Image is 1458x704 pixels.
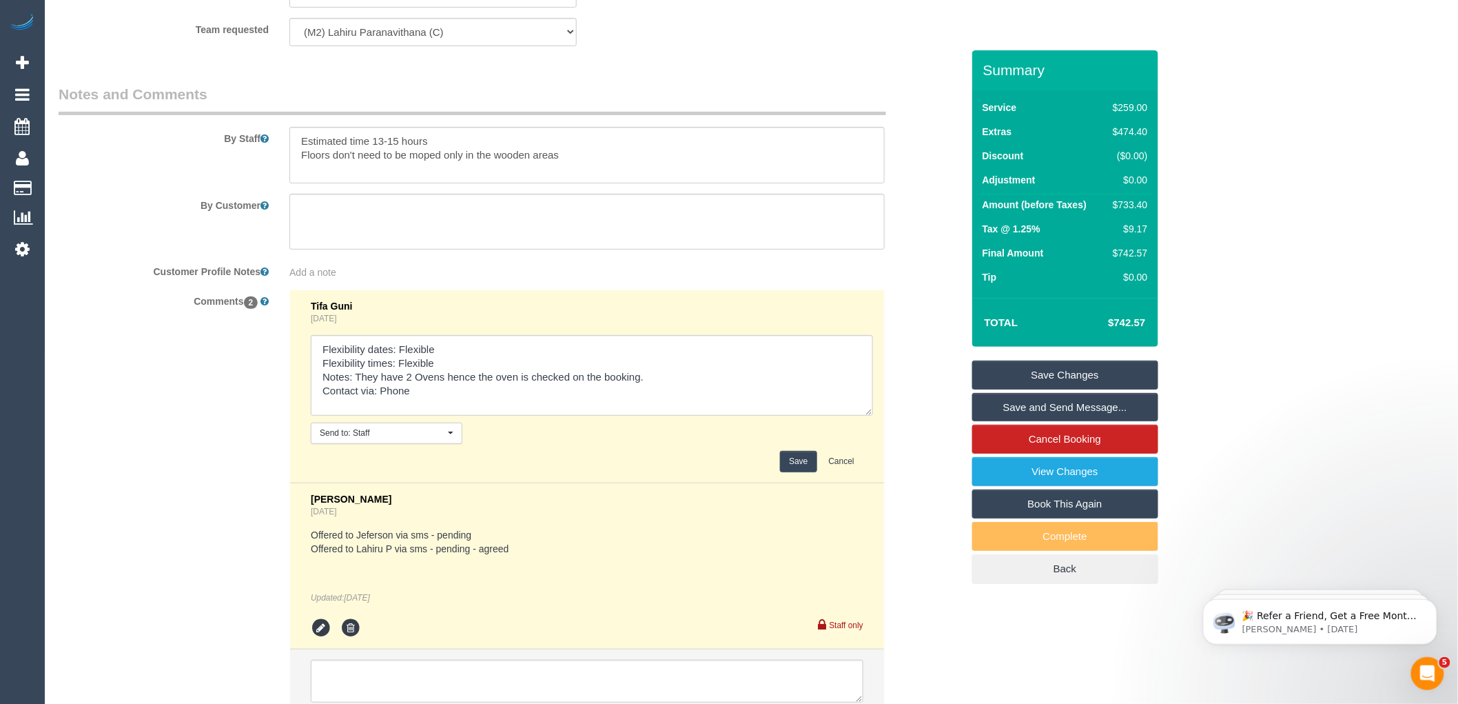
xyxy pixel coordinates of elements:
[983,246,1044,260] label: Final Amount
[311,593,370,603] em: Updated:
[983,101,1017,114] label: Service
[983,62,1151,78] h3: Summary
[1107,173,1147,187] div: $0.00
[48,127,279,145] label: By Staff
[1107,149,1147,163] div: ($0.00)
[1439,657,1450,668] span: 5
[1107,125,1147,139] div: $474.40
[972,425,1158,454] a: Cancel Booking
[244,296,258,309] span: 2
[311,494,391,505] span: [PERSON_NAME]
[311,301,352,312] span: Tifa Guni
[289,267,336,278] span: Add a note
[985,316,1018,328] strong: Total
[60,53,238,66] p: Message from Ellie, sent 2w ago
[1107,246,1147,260] div: $742.57
[983,222,1040,236] label: Tax @ 1.25%
[1107,198,1147,212] div: $733.40
[1067,317,1145,329] h4: $742.57
[59,84,886,115] legend: Notes and Comments
[1411,657,1444,690] iframe: Intercom live chat
[983,270,997,284] label: Tip
[1107,222,1147,236] div: $9.17
[48,290,279,308] label: Comments
[983,149,1024,163] label: Discount
[311,314,336,323] a: [DATE]
[311,528,863,556] pre: Offered to Jeferson via sms - pending Offered to Lahiru P via sms - pending - agreed
[972,393,1158,422] a: Save and Send Message...
[344,593,369,603] span: Sep 24, 2025 11:17
[972,457,1158,486] a: View Changes
[972,361,1158,390] a: Save Changes
[1107,270,1147,284] div: $0.00
[820,451,863,472] button: Cancel
[48,18,279,37] label: Team requested
[48,260,279,279] label: Customer Profile Notes
[311,507,336,516] a: [DATE]
[320,428,444,439] span: Send to: Staff
[780,451,817,472] button: Save
[830,621,863,630] small: Staff only
[983,125,1012,139] label: Extras
[311,423,462,444] button: Send to: Staff
[1107,101,1147,114] div: $259.00
[972,490,1158,519] a: Book This Again
[972,554,1158,583] a: Back
[8,14,36,33] img: Automaid Logo
[983,198,1087,212] label: Amount (before Taxes)
[48,194,279,212] label: By Customer
[1182,570,1458,667] iframe: Intercom notifications message
[983,173,1036,187] label: Adjustment
[60,40,236,188] span: 🎉 Refer a Friend, Get a Free Month! 🎉 Love Automaid? Share the love! When you refer a friend who ...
